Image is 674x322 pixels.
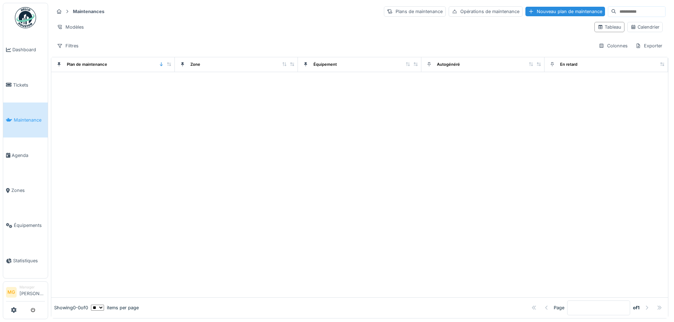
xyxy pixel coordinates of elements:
[3,103,48,137] a: Maintenance
[11,187,45,194] span: Zones
[54,41,82,51] div: Filtres
[15,7,36,28] img: Badge_color-CXgf-gQk.svg
[6,285,45,301] a: MG Manager[PERSON_NAME]
[12,46,45,53] span: Dashboard
[13,82,45,88] span: Tickets
[14,222,45,229] span: Équipements
[19,285,45,300] li: [PERSON_NAME]
[3,208,48,243] a: Équipements
[14,117,45,123] span: Maintenance
[633,304,640,311] strong: of 1
[3,243,48,278] a: Statistiques
[190,62,200,68] div: Zone
[19,285,45,290] div: Manager
[13,257,45,264] span: Statistiques
[313,62,337,68] div: Équipement
[91,304,139,311] div: items per page
[449,6,523,17] div: Opérations de maintenance
[12,152,45,159] span: Agenda
[3,137,48,172] a: Agenda
[3,32,48,67] a: Dashboard
[3,173,48,208] a: Zones
[525,7,605,16] div: Nouveau plan de maintenance
[6,287,17,298] li: MG
[630,24,659,30] div: Calendrier
[54,22,87,32] div: Modèles
[560,62,577,68] div: En retard
[437,62,460,68] div: Autogénéré
[595,41,631,51] div: Colonnes
[632,41,666,51] div: Exporter
[54,304,88,311] div: Showing 0 - 0 of 0
[554,304,564,311] div: Page
[3,67,48,102] a: Tickets
[598,24,621,30] div: Tableau
[67,62,107,68] div: Plan de maintenance
[70,8,107,15] strong: Maintenances
[384,6,446,17] div: Plans de maintenance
